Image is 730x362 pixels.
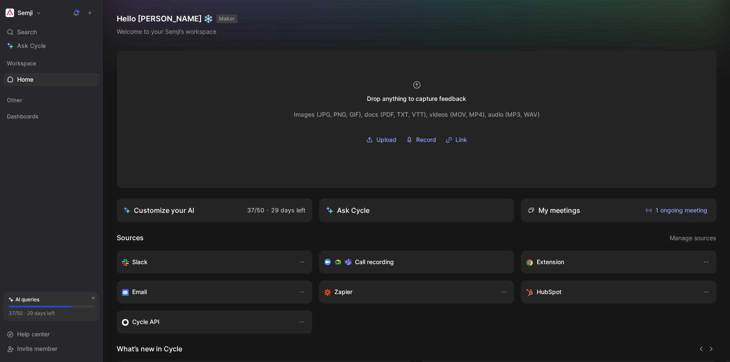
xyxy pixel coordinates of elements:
[7,59,36,68] span: Workspace
[355,257,394,267] h3: Call recording
[670,233,716,243] span: Manage sources
[3,94,99,109] div: Other
[3,39,99,52] a: Ask Cycle
[363,133,399,146] button: Upload
[3,73,99,86] a: Home
[271,206,305,214] span: 29 days left
[7,96,22,104] span: Other
[376,135,396,145] span: Upload
[294,109,540,120] div: Images (JPG, PNG, GIF), docs (PDF, TXT, VTT), videos (MOV, MP4), audio (MP3, WAV)
[17,330,50,338] span: Help center
[132,317,160,327] h3: Cycle API
[3,328,99,341] div: Help center
[324,257,502,267] div: Record & transcribe meetings from Zoom, Meet & Teams.
[3,110,99,123] div: Dashboards
[416,135,436,145] span: Record
[117,14,237,24] h1: Hello [PERSON_NAME] ❄️
[3,7,44,19] button: SemjiSemji
[536,287,561,297] h3: HubSpot
[132,287,147,297] h3: Email
[122,317,290,327] div: Sync customers & send feedback from custom sources. Get inspired by our favorite use case
[117,344,182,354] h2: What’s new in Cycle
[267,206,269,214] span: ·
[643,203,709,217] button: 1 ongoing meeting
[9,295,39,304] div: AI queries
[122,257,290,267] div: Sync your customers, send feedback and get updates in Slack
[334,287,352,297] h3: Zapier
[124,205,194,215] div: Customize your AI
[319,198,514,222] button: Ask Cycle
[122,287,290,297] div: Forward emails to your feedback inbox
[117,198,312,222] a: Customize your AI37/50·29 days left
[536,257,564,267] h3: Extension
[645,205,707,215] span: 1 ongoing meeting
[3,110,99,125] div: Dashboards
[9,309,55,318] div: 37/50 · 29 days left
[17,41,46,51] span: Ask Cycle
[17,27,37,37] span: Search
[247,206,264,214] span: 37/50
[7,112,38,121] span: Dashboards
[3,57,99,70] div: Workspace
[443,133,470,146] button: Link
[216,15,237,23] button: MAKER
[17,345,57,352] span: Invite member
[528,205,580,215] div: My meetings
[3,26,99,38] div: Search
[3,94,99,106] div: Other
[326,205,369,215] div: Ask Cycle
[324,287,492,297] div: Capture feedback from thousands of sources with Zapier (survey results, recordings, sheets, etc).
[526,257,694,267] div: Capture feedback from anywhere on the web
[367,94,466,104] div: Drop anything to capture feedback
[117,26,237,37] div: Welcome to your Semji’s workspace
[669,233,716,244] button: Manage sources
[18,9,33,17] h1: Semji
[17,75,33,84] span: Home
[403,133,439,146] button: Record
[455,135,467,145] span: Link
[117,233,144,244] h2: Sources
[132,257,148,267] h3: Slack
[3,342,99,355] div: Invite member
[6,9,14,17] img: Semji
